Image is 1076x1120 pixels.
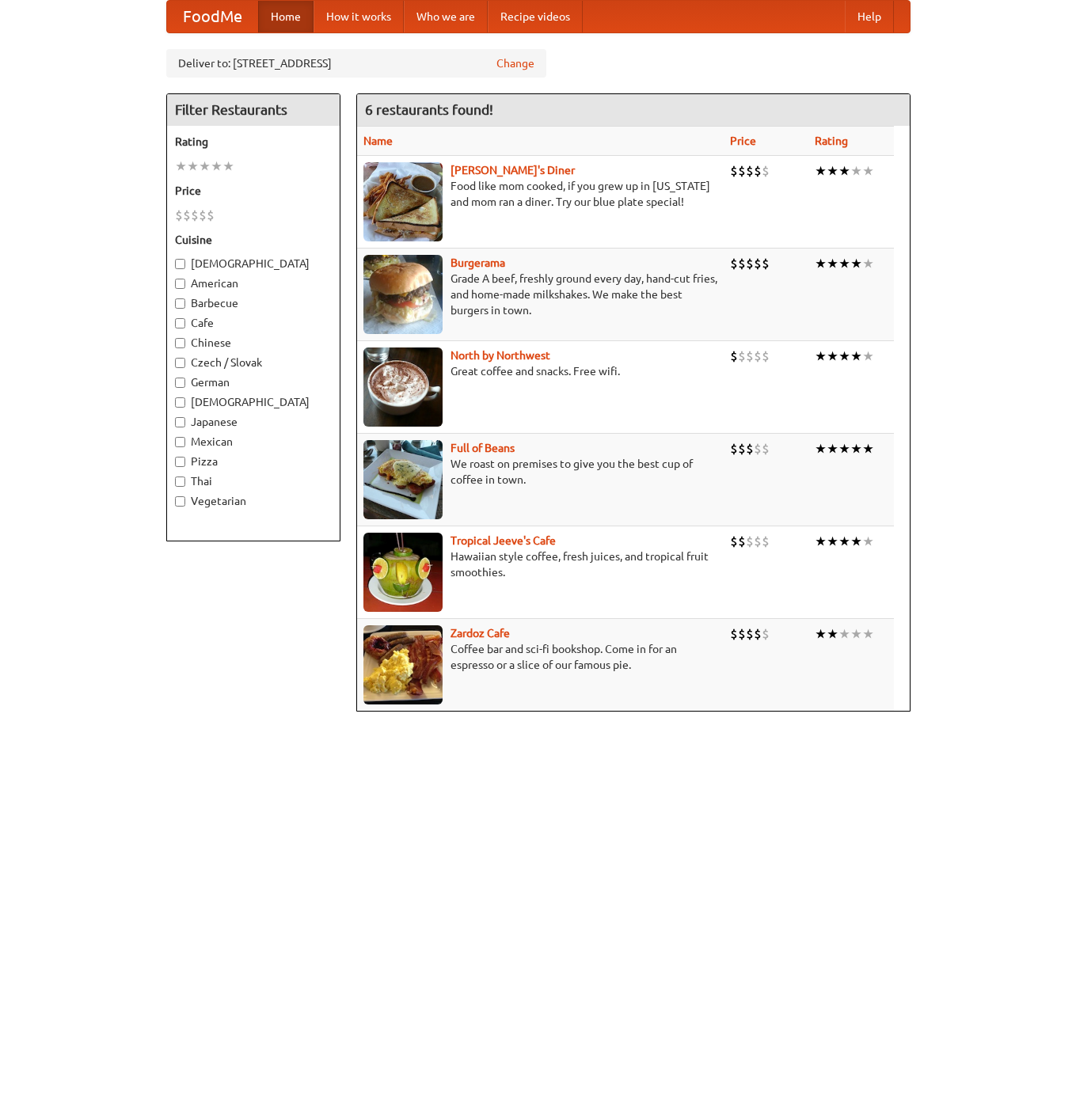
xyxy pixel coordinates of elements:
[815,135,848,147] a: Rating
[175,158,187,175] li: ★
[730,135,756,147] a: Price
[175,259,185,269] input: [DEMOGRAPHIC_DATA]
[363,456,717,488] p: We roast on premises to give you the best cup of coffee in town.
[175,295,332,311] label: Barbecue
[754,347,762,365] li: $
[862,255,874,272] li: ★
[730,440,738,457] li: $
[838,255,850,272] li: ★
[746,625,754,643] li: $
[838,440,850,457] li: ★
[762,625,770,643] li: $
[850,533,862,550] li: ★
[175,374,332,390] label: German
[175,457,185,467] input: Pizza
[746,440,754,457] li: $
[175,183,332,199] h5: Price
[496,55,534,71] a: Change
[167,1,258,32] a: FoodMe
[762,440,770,457] li: $
[730,625,738,643] li: $
[451,164,575,177] a: [PERSON_NAME]'s Diner
[827,625,838,643] li: ★
[166,49,546,78] div: Deliver to: [STREET_ADDRESS]
[363,135,393,147] a: Name
[175,473,332,489] label: Thai
[363,549,717,580] p: Hawaiian style coffee, fresh juices, and tropical fruit smoothies.
[175,275,332,291] label: American
[167,94,340,126] h4: Filter Restaurants
[175,397,185,408] input: [DEMOGRAPHIC_DATA]
[451,256,505,269] a: Burgerama
[754,162,762,180] li: $
[754,255,762,272] li: $
[175,256,332,271] label: [DEMOGRAPHIC_DATA]
[314,1,404,32] a: How it works
[862,533,874,550] li: ★
[827,255,838,272] li: ★
[746,255,754,272] li: $
[746,162,754,180] li: $
[175,378,185,388] input: German
[175,434,332,450] label: Mexican
[175,338,185,348] input: Chinese
[207,207,215,224] li: $
[815,533,827,550] li: ★
[762,255,770,272] li: $
[363,625,443,704] img: zardoz.jpg
[738,625,746,643] li: $
[738,162,746,180] li: $
[815,347,827,365] li: ★
[754,625,762,643] li: $
[815,162,827,180] li: ★
[199,158,211,175] li: ★
[862,162,874,180] li: ★
[175,493,332,509] label: Vegetarian
[363,271,717,318] p: Grade A beef, freshly ground every day, hand-cut fries, and home-made milkshakes. We make the bes...
[838,625,850,643] li: ★
[451,442,515,454] b: Full of Beans
[862,625,874,643] li: ★
[258,1,314,32] a: Home
[175,335,332,351] label: Chinese
[363,178,717,210] p: Food like mom cooked, if you grew up in [US_STATE] and mom ran a diner. Try our blue plate special!
[222,158,234,175] li: ★
[754,440,762,457] li: $
[738,533,746,550] li: $
[175,358,185,368] input: Czech / Slovak
[746,533,754,550] li: $
[365,102,493,117] ng-pluralize: 6 restaurants found!
[827,162,838,180] li: ★
[175,207,183,224] li: $
[730,347,738,365] li: $
[175,417,185,427] input: Japanese
[175,437,185,447] input: Mexican
[862,347,874,365] li: ★
[815,255,827,272] li: ★
[762,533,770,550] li: $
[363,440,443,519] img: beans.jpg
[815,625,827,643] li: ★
[738,255,746,272] li: $
[730,255,738,272] li: $
[451,627,510,640] a: Zardoz Cafe
[738,440,746,457] li: $
[738,347,746,365] li: $
[850,162,862,180] li: ★
[451,534,556,547] a: Tropical Jeeve's Cafe
[827,347,838,365] li: ★
[211,158,222,175] li: ★
[175,232,332,248] h5: Cuisine
[451,349,550,362] b: North by Northwest
[199,207,207,224] li: $
[187,158,199,175] li: ★
[175,394,332,410] label: [DEMOGRAPHIC_DATA]
[175,496,185,507] input: Vegetarian
[175,315,332,331] label: Cafe
[762,347,770,365] li: $
[488,1,583,32] a: Recipe videos
[175,298,185,309] input: Barbecue
[363,347,443,427] img: north.jpg
[850,440,862,457] li: ★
